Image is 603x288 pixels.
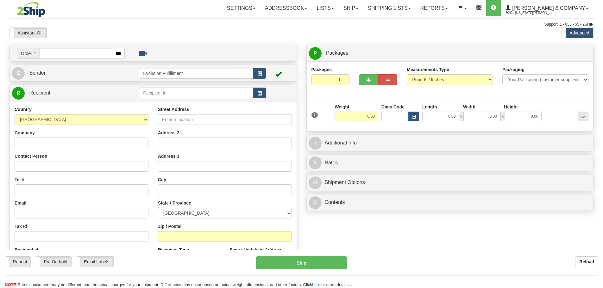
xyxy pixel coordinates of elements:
[139,68,254,79] input: Sender Id
[506,10,553,16] span: 3042 / [US_STATE][PERSON_NAME]
[29,90,50,95] span: Recipient
[381,104,405,110] label: Dims Code
[9,22,594,27] div: Support: 1 - 855 - 55 - 2SHIP
[139,88,254,98] input: Recipient Id
[15,176,24,183] label: Tel #
[15,247,38,253] label: Residential
[309,47,591,60] a: P Packages
[158,223,182,230] label: Zip / Postal
[309,156,322,169] span: $
[588,112,602,176] iframe: chat widget
[578,112,588,121] div: ...
[36,257,71,267] label: Put On hold
[5,282,17,287] span: NOTE:
[158,247,189,253] label: Recipient Type
[12,67,25,80] span: S
[260,0,312,16] a: Addressbook
[12,87,125,100] a: R Recipient
[9,2,53,18] img: logo3042.jpg
[222,0,260,16] a: Settings
[256,256,347,269] button: Ship
[326,50,348,56] span: Packages
[29,70,46,76] span: Sender
[511,5,585,11] span: [PERSON_NAME] & Company
[312,282,320,287] a: here
[12,87,25,100] span: R
[158,114,292,125] input: Enter a location
[15,223,27,230] label: Tax Id
[76,257,113,267] label: Email Labels
[501,0,593,16] a: [PERSON_NAME] & Company 3042 / [US_STATE][PERSON_NAME]
[309,176,591,189] a: OShipment Options
[463,104,475,110] label: Width
[579,259,594,264] b: Reload
[5,257,31,267] label: Repeat
[309,137,322,150] span: I
[575,256,598,267] button: Reload
[339,0,363,16] a: Ship
[309,176,322,189] span: O
[416,0,453,16] a: Reports
[335,104,349,110] label: Weight
[309,137,591,150] a: IAdditional Info
[459,112,463,121] span: x
[309,196,591,209] a: CContents
[309,156,591,169] a: $Rates
[504,104,518,110] label: Height
[158,176,166,183] label: City
[309,196,322,209] span: C
[312,0,338,16] a: Lists
[158,153,179,159] label: Address 3
[229,247,292,259] label: Save / Update in Address Book
[15,153,47,159] label: Contact Person
[17,48,40,59] span: Order #
[311,112,318,118] span: 1
[502,66,524,73] label: Packaging
[407,66,449,73] label: Measurements Type
[12,67,139,80] a: S Sender
[309,47,322,60] span: P
[363,0,415,16] a: Shipping lists
[422,104,437,110] label: Length
[15,106,32,113] label: Country
[562,28,593,38] label: Advanced
[158,130,179,136] label: Address 2
[158,200,191,206] label: State / Province
[15,130,35,136] label: Company
[311,66,332,73] label: Packages
[500,112,505,121] span: x
[158,106,189,113] label: Street Address
[15,200,26,206] label: Email
[10,28,47,38] label: Assistant Off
